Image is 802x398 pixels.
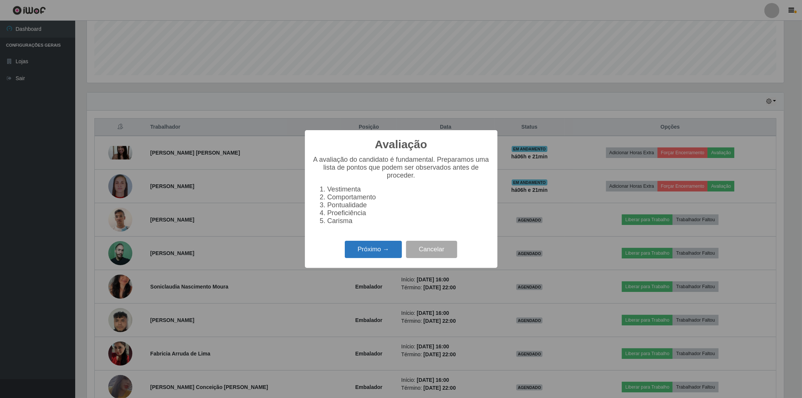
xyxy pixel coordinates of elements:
[406,241,457,258] button: Cancelar
[327,209,490,217] li: Proeficiência
[327,201,490,209] li: Pontualidade
[327,185,490,193] li: Vestimenta
[327,193,490,201] li: Comportamento
[345,241,402,258] button: Próximo →
[327,217,490,225] li: Carisma
[375,138,427,151] h2: Avaliação
[312,156,490,179] p: A avaliação do candidato é fundamental. Preparamos uma lista de pontos que podem ser observados a...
